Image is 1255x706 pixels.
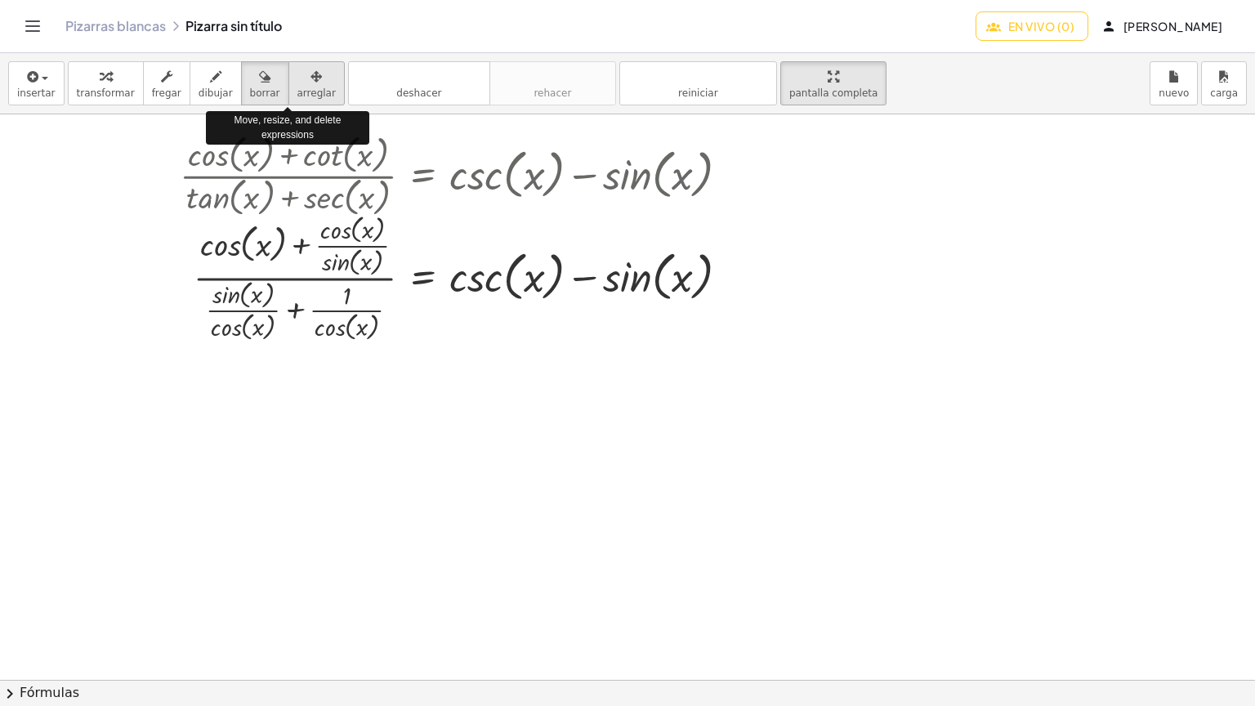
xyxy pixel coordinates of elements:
[348,61,490,105] button: deshacerdeshacer
[678,87,718,99] font: reiniciar
[297,87,336,99] font: arreglar
[199,87,233,99] font: dibujar
[20,13,46,39] button: Cambiar navegación
[789,87,878,99] font: pantalla completa
[241,61,289,105] button: borrar
[1092,11,1235,41] button: [PERSON_NAME]
[152,87,181,99] font: fregar
[619,61,777,105] button: refrescarreiniciar
[976,11,1088,41] button: En vivo (0)
[17,87,56,99] font: insertar
[498,69,607,84] font: rehacer
[190,61,242,105] button: dibujar
[357,69,481,84] font: deshacer
[65,18,166,34] a: Pizarras blancas
[8,61,65,105] button: insertar
[143,61,190,105] button: fregar
[396,87,441,99] font: deshacer
[20,685,79,700] font: Fórmulas
[1150,61,1198,105] button: nuevo
[65,17,166,34] font: Pizarras blancas
[77,87,135,99] font: transformar
[534,87,571,99] font: rehacer
[206,111,369,144] div: Move, resize, and delete expressions
[1008,19,1074,34] font: En vivo (0)
[288,61,345,105] button: arreglar
[489,61,616,105] button: rehacerrehacer
[68,61,144,105] button: transformar
[250,87,280,99] font: borrar
[628,69,768,84] font: refrescar
[1123,19,1222,34] font: [PERSON_NAME]
[1210,87,1238,99] font: carga
[1159,87,1189,99] font: nuevo
[780,61,887,105] button: pantalla completa
[1201,61,1247,105] button: carga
